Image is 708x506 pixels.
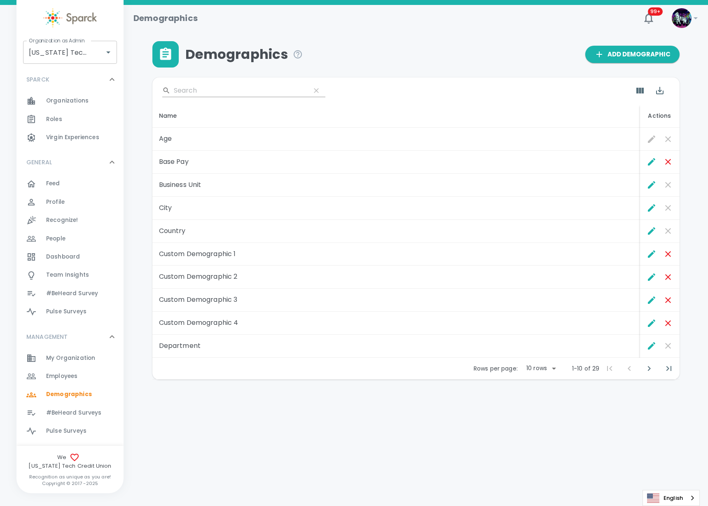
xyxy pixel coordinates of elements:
[152,151,640,174] td: Base Pay
[16,473,124,480] p: Recognition as unique as you are!
[46,216,78,224] span: Recognize!
[46,253,80,261] span: Dashboard
[16,324,124,349] div: MANAGEMENT
[16,92,124,110] a: Organizations
[643,490,700,506] aside: Language selected: English
[648,7,663,16] span: 99+
[16,404,124,422] a: #BeHeard Surveys
[159,111,633,121] div: Name
[185,46,303,63] span: Demographics
[293,49,303,59] svg: Demographics description
[16,211,124,229] a: Recognize!
[133,12,198,25] h1: Demographics
[660,292,676,308] button: Remove Demographic
[16,385,124,403] a: Demographics
[46,445,82,454] span: Core Values
[46,289,98,298] span: #BeHeard Survey
[16,480,124,487] p: Copyright © 2017 - 2025
[660,131,676,147] span: Remove Demographic
[26,75,49,84] p: SPARCK
[643,246,660,262] button: Edit
[16,441,124,459] a: Core Values
[152,266,640,289] td: Custom Demographic 2
[46,133,99,142] span: Virgin Experiences
[152,289,640,312] td: Custom Demographic 3
[643,315,660,331] button: Edit
[659,359,679,378] span: Last Page
[46,427,86,435] span: Pulse Surveys
[16,110,124,128] a: Roles
[46,271,89,279] span: Team Insights
[643,177,660,193] button: Edit
[524,364,549,372] div: 10 rows
[660,154,676,170] button: Remove Demographic
[660,223,676,239] span: Remove Demographic
[643,490,700,506] div: Language
[16,230,124,248] a: People
[16,349,124,367] div: My Organization
[16,367,124,385] a: Employees
[16,8,124,28] a: Sparck logo
[643,154,660,170] button: Edit
[152,128,640,151] td: Age
[152,220,640,243] td: Country
[585,46,680,63] button: Add Demographic
[643,200,660,216] button: Edit
[16,303,124,321] a: Pulse Surveys
[660,246,676,262] button: Remove Demographic
[643,269,660,285] button: Edit
[29,37,84,44] label: Organization as Admin
[152,312,640,335] td: Custom Demographic 4
[152,174,640,197] td: Business Unit
[46,198,65,206] span: Profile
[16,452,124,470] span: We [US_STATE] Tech Credit Union
[643,338,660,354] button: Edit
[16,284,124,303] a: #BeHeard Survey
[46,308,86,316] span: Pulse Surveys
[152,197,640,220] td: City
[639,359,659,378] button: Next Page
[16,175,124,193] a: Feed
[16,175,124,324] div: GENERAL
[643,223,660,239] button: Edit
[643,131,660,147] span: Edit
[16,193,124,211] a: Profile
[660,177,676,193] span: Remove Demographic
[46,97,89,105] span: Organizations
[152,243,640,266] td: Custom Demographic 1
[619,359,639,378] span: Previous Page
[26,158,52,166] p: GENERAL
[26,333,68,341] p: MANAGEMENT
[174,84,304,97] input: Search
[600,359,619,378] span: First Page
[16,128,124,147] a: Virgin Experiences
[572,364,600,373] p: 1-10 of 29
[152,335,640,358] td: Department
[46,372,77,380] span: Employees
[162,86,171,95] svg: Search
[16,92,124,150] div: SPARCK
[43,8,97,28] img: Sparck logo
[594,49,671,60] span: Add Demographic
[16,248,124,266] a: Dashboard
[643,490,699,506] a: English
[46,409,101,417] span: #BeHeard Surveys
[16,422,124,440] a: Pulse Surveys
[16,67,124,92] div: SPARCK
[660,200,676,216] span: Remove Demographic
[650,81,670,100] button: Export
